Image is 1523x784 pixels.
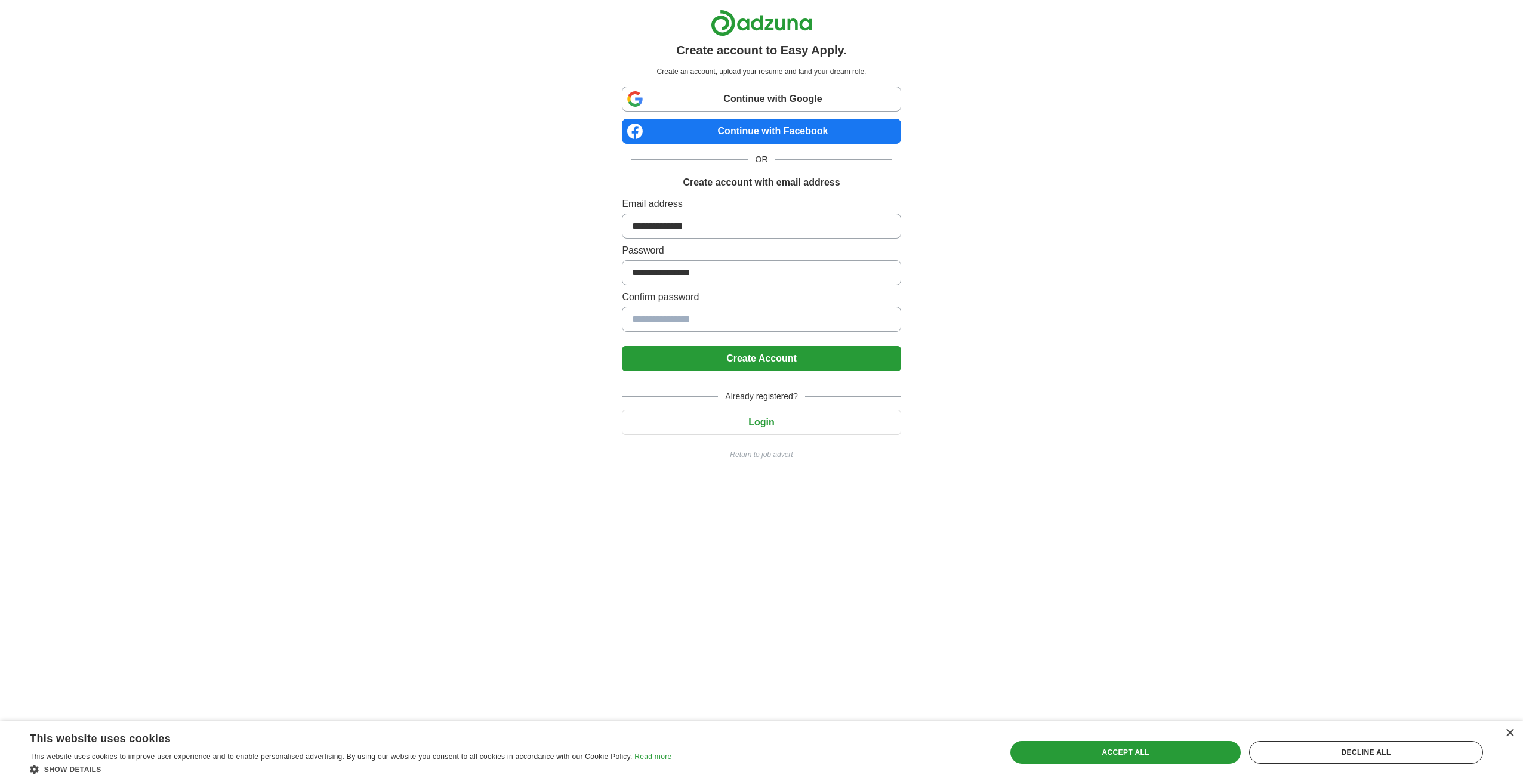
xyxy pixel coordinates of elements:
div: This website uses cookies [30,728,642,746]
a: Continue with Facebook [622,119,901,144]
a: Read more, opens a new window [634,752,671,761]
div: Show details [30,763,671,775]
span: This website uses cookies to improve user experience and to enable personalised advertising. By u... [30,752,633,761]
div: Accept all [1010,741,1241,764]
div: Close [1505,729,1514,738]
a: Continue with Google [622,87,901,112]
button: Create Account [622,346,901,371]
div: Decline all [1249,741,1483,764]
h1: Create account with email address [683,175,840,190]
a: Login [622,417,901,427]
h1: Create account to Easy Apply. [676,41,847,59]
label: Password [622,243,901,258]
span: OR [748,153,775,166]
span: Show details [44,766,101,774]
label: Confirm password [622,290,901,304]
button: Login [622,410,901,435]
label: Email address [622,197,901,211]
p: Create an account, upload your resume and land your dream role. [624,66,898,77]
span: Already registered? [718,390,804,403]
a: Return to job advert [622,449,901,460]
img: Adzuna logo [711,10,812,36]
